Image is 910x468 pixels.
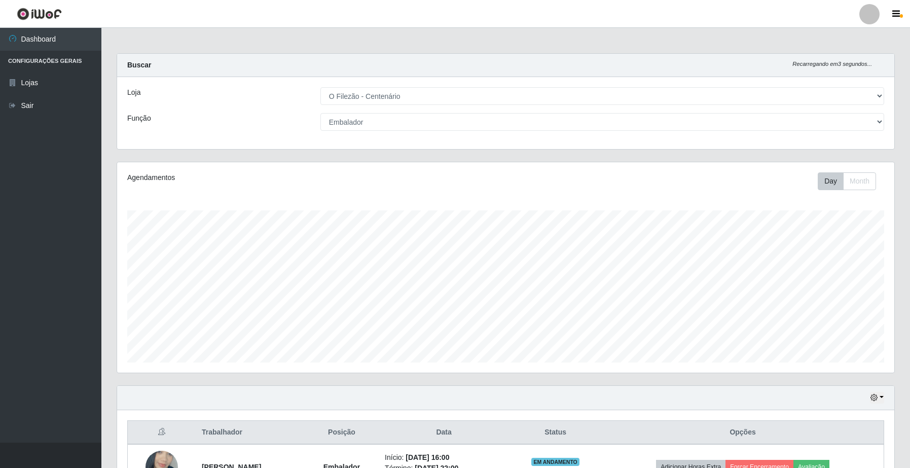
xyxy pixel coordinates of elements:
img: CoreUI Logo [17,8,62,20]
div: First group [818,172,876,190]
button: Day [818,172,844,190]
th: Trabalhador [196,421,305,445]
th: Posição [305,421,379,445]
label: Loja [127,87,140,98]
th: Data [379,421,509,445]
strong: Buscar [127,61,151,69]
div: Agendamentos [127,172,434,183]
li: Início: [385,452,503,463]
time: [DATE] 16:00 [406,453,449,461]
th: Opções [602,421,884,445]
th: Status [509,421,602,445]
div: Toolbar with button groups [818,172,884,190]
i: Recarregando em 3 segundos... [792,61,872,67]
span: EM ANDAMENTO [531,458,579,466]
button: Month [843,172,876,190]
label: Função [127,113,151,124]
